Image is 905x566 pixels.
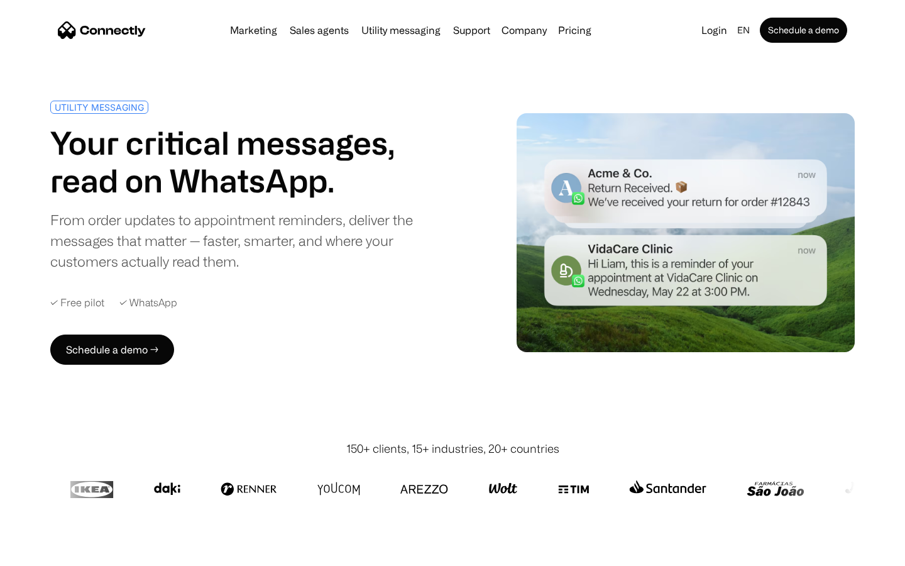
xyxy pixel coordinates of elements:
div: From order updates to appointment reminders, deliver the messages that matter — faster, smarter, ... [50,209,447,272]
div: en [737,21,750,39]
aside: Language selected: English [13,543,75,562]
div: UTILITY MESSAGING [55,103,144,112]
a: Login [696,21,732,39]
a: Marketing [225,25,282,35]
a: Schedule a demo [760,18,847,43]
ul: Language list [25,544,75,562]
a: Sales agents [285,25,354,35]
h1: Your critical messages, read on WhatsApp. [50,124,447,199]
div: ✓ Free pilot [50,297,104,309]
a: Utility messaging [356,25,446,35]
div: 150+ clients, 15+ industries, 20+ countries [346,440,559,457]
div: ✓ WhatsApp [119,297,177,309]
div: Company [502,21,547,39]
a: Support [448,25,495,35]
a: Pricing [553,25,596,35]
a: Schedule a demo → [50,335,174,365]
